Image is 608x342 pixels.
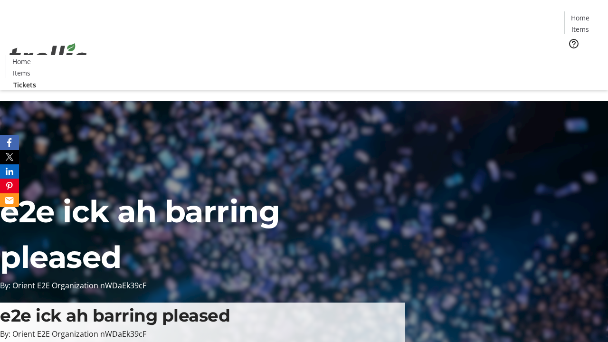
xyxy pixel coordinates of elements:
img: Orient E2E Organization nWDaEk39cF's Logo [6,33,90,80]
button: Help [564,34,583,53]
span: Items [571,24,589,34]
span: Home [571,13,589,23]
a: Tickets [564,55,602,65]
a: Items [565,24,595,34]
span: Tickets [572,55,595,65]
span: Tickets [13,80,36,90]
a: Home [565,13,595,23]
a: Items [6,68,37,78]
a: Home [6,57,37,66]
span: Items [13,68,30,78]
span: Home [12,57,31,66]
a: Tickets [6,80,44,90]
